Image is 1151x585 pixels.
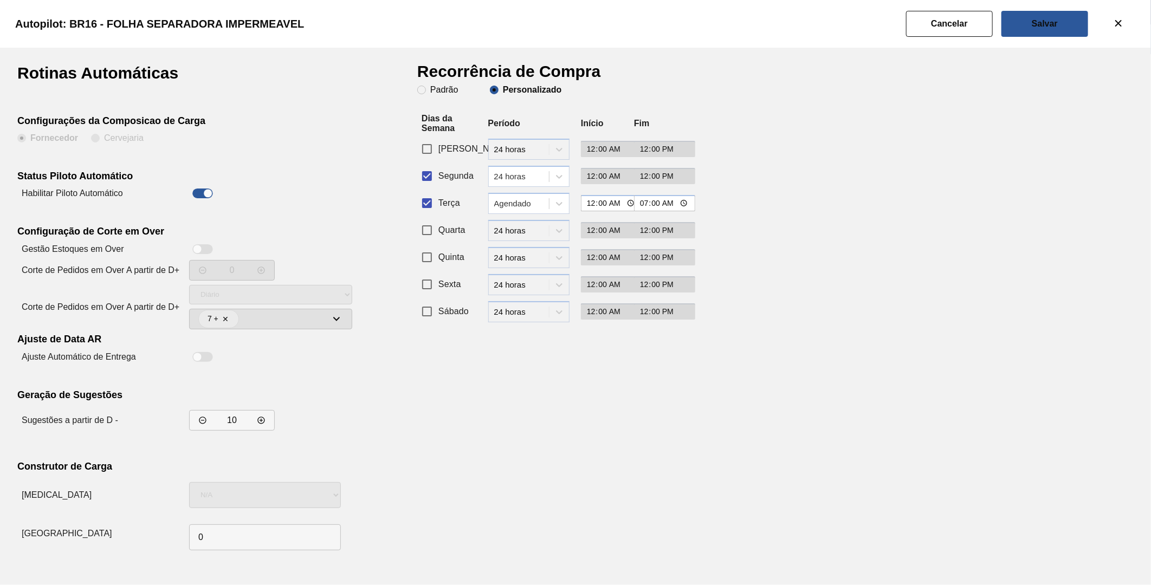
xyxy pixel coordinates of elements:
[438,170,474,183] span: Segunda
[581,119,604,128] label: Início
[22,352,136,361] label: Ajuste Automático de Entrega
[490,86,561,94] clb-radio-button: Personalizado
[417,65,610,86] h1: Recorrência de Compra
[22,244,124,253] label: Gestão Estoques em Over
[438,142,511,155] span: [PERSON_NAME]
[494,172,550,181] div: 24 horas
[438,278,461,291] span: Sexta
[438,305,469,318] span: Sábado
[22,265,179,275] label: Corte de Pedidos em Over A partir de D+
[17,171,352,185] div: Status Piloto Automático
[17,115,352,129] div: Configurações da Composicao de Carga
[438,251,464,264] span: Quinta
[22,529,112,538] label: [GEOGRAPHIC_DATA]
[417,86,477,94] clb-radio-button: Padrão
[634,119,649,128] label: Fim
[22,490,92,499] label: [MEDICAL_DATA]
[22,302,179,311] label: Corte de Pedidos em Over A partir de D+
[438,224,465,237] span: Quarta
[91,134,144,145] clb-radio-button: Cervejaria
[22,415,118,425] label: Sugestões a partir de D -
[494,199,550,208] div: Agendado
[22,188,123,198] label: Habilitar Piloto Automático
[17,461,352,475] div: Construtor de Carga
[17,226,352,240] div: Configuração de Corte em Over
[422,114,455,133] label: Dias da Semana
[17,65,210,89] h1: Rotinas Automáticas
[438,197,460,210] span: Terça
[17,334,352,348] div: Ajuste de Data AR
[17,389,352,404] div: Geração de Sugestões
[17,134,78,145] clb-radio-button: Fornecedor
[488,119,521,128] label: Período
